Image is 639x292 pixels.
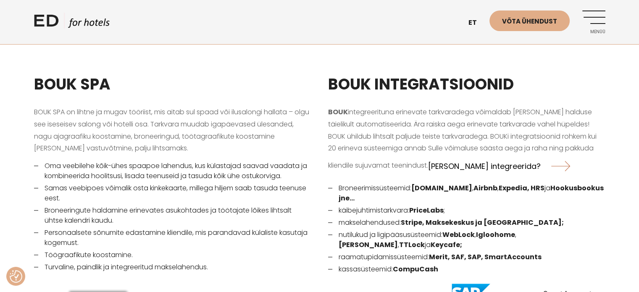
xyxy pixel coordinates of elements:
[582,29,605,34] span: Menüü
[339,240,398,250] strong: [PERSON_NAME]
[34,250,311,260] li: Töögraafikute koostamine.
[442,230,475,239] strong: WebLock
[34,13,110,34] a: ED HOTELS
[34,262,311,272] li: Turvaline, paindlik ja integreeritud makselahendus.
[393,264,438,274] strong: CompuCash
[34,205,311,226] li: Broneeringute haldamine erinevates asukohtades ja töötajate lõikes lihtsalt ühtse kalendri kaudu.
[34,228,311,248] li: Personaalsete sõnumite edastamine kliendile, mis parandavad külaliste kasutaja kogemust.
[10,270,22,283] img: Revisit consent button
[401,218,564,227] strong: Stripe, Maksekeskus ja [GEOGRAPHIC_DATA];
[328,252,605,262] li: raamatupidamissüsteemid:
[499,183,544,193] strong: Expedia, HRS
[464,13,489,33] a: et
[328,183,605,203] li: Broneerimissüsteemid: , , ja
[431,240,462,250] strong: Keycafe;
[328,205,605,216] li: käibejuhtimistarkvara: ;
[476,230,515,239] strong: Igloohome
[34,161,311,181] li: Oma veebilehe kõik-ühes spaapoe lahendus, kus külastajad saavad vaadata ja kombineerida hoolitsus...
[34,73,311,96] h3: BOUK SPA
[339,183,604,203] strong: Hookusbookus jne…
[34,106,311,155] p: BOUK SPA on lihtne ja mugav tööriist, mis aitab sul spaad või ilusalongi hallata – olgu see isese...
[428,155,570,177] a: [PERSON_NAME] integreerida?
[489,11,570,31] a: Võta ühendust
[399,240,425,250] strong: TTLock
[409,205,444,215] strong: PriceLabs
[582,11,605,34] a: Menüü
[10,270,22,283] button: Nõusolekueelistused
[328,218,605,228] li: makselahendused:
[328,230,605,250] li: nutilukud ja ligipääsusüsteemid: , , , ja
[473,183,497,193] strong: Airbnb
[429,252,542,262] strong: Merit, SAF, SAP, SmartAccounts
[328,107,348,117] strong: BOUK
[328,73,605,96] h3: BOUK INTEGRATSIOONID
[411,183,472,193] strong: [DOMAIN_NAME]
[328,106,605,177] p: integreerituna erinevate tarkvaradega võimaldab [PERSON_NAME] halduse täielikult automatiseerida....
[34,183,311,203] li: Samas veebipoes võimalik osta kinkekaarte, millega hiljem saab tasuda teenuse eest.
